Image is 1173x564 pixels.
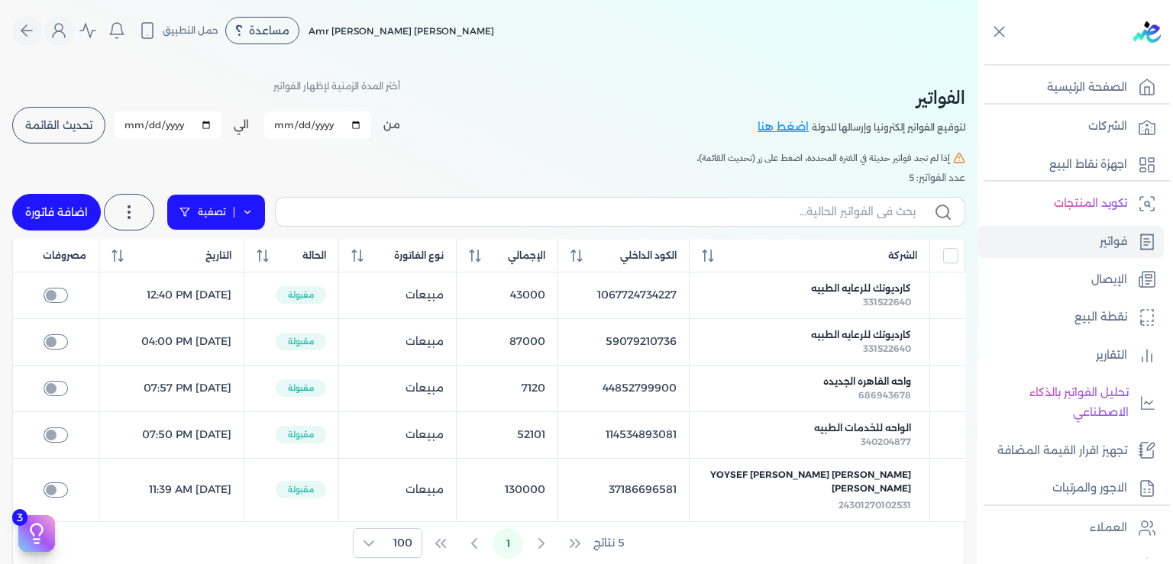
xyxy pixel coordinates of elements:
span: كارديوتك للرعايه الطبيه [811,328,911,342]
span: واحه القاهره الجديده [823,375,911,388]
span: 331522640 [863,343,911,354]
a: تحليل الفواتير بالذكاء الاصطناعي [977,377,1164,428]
a: العملاء [977,512,1164,544]
span: الحالة [302,249,326,263]
img: logo [1133,21,1161,43]
span: كارديوتك للرعايه الطبيه [811,282,911,295]
p: لتوقيع الفواتير إلكترونيا وإرسالها للدولة [812,118,965,137]
p: نقطة البيع [1074,308,1127,327]
span: حمل التطبيق [163,24,218,37]
span: 5 نتائج [593,535,625,551]
span: Rows per page [384,529,422,557]
span: 686943678 [858,389,911,401]
a: اجهزة نقاط البيع [977,149,1164,181]
span: [PERSON_NAME] [PERSON_NAME] Yoysef [PERSON_NAME] [708,468,910,495]
span: Amr [PERSON_NAME] [PERSON_NAME] [309,25,494,37]
span: الإجمالي [508,249,545,263]
span: 3 [12,509,27,526]
a: الإيصال [977,264,1164,296]
p: العملاء [1090,518,1127,538]
span: مساعدة [249,25,289,36]
span: الواحه للخدمات الطبيه [814,421,911,435]
p: الشركات [1088,117,1127,137]
a: التقارير [977,340,1164,372]
span: التاريخ [205,249,231,263]
a: الشركات [977,111,1164,143]
button: Page 1 [493,528,523,559]
span: الشركة [888,249,917,263]
label: الي [234,117,249,133]
span: الكود الداخلي [620,249,677,263]
a: الاجور والمرتبات [977,472,1164,504]
input: بحث في الفواتير الحالية... [288,204,916,220]
p: الإيصال [1091,270,1127,290]
span: مصروفات [43,249,86,263]
a: تجهيز اقرار القيمة المضافة [977,435,1164,467]
a: تكويد المنتجات [977,188,1164,220]
a: اضافة فاتورة [12,194,101,230]
a: الصفحة الرئيسية [977,72,1164,104]
p: الصفحة الرئيسية [1047,78,1127,98]
a: نقطة البيع [977,301,1164,334]
span: 340204877 [861,436,911,447]
p: أختر المدة الزمنية لإظهار الفواتير [273,76,400,96]
span: تحديث القائمة [25,120,92,131]
a: اضغط هنا [758,119,812,136]
span: إذا لم تجد فواتير حديثة في الفترة المحددة، اضغط على زر (تحديث القائمة). [696,151,950,165]
p: فواتير [1100,232,1127,252]
a: تصفية [166,194,266,230]
p: تجهيز اقرار القيمة المضافة [997,441,1127,461]
p: تكويد المنتجات [1054,194,1127,214]
span: 331522640 [863,296,911,308]
button: 3 [18,515,55,552]
a: فواتير [977,226,1164,258]
p: اجهزة نقاط البيع [1049,155,1127,175]
div: عدد الفواتير: 5 [12,171,965,185]
button: حمل التطبيق [134,18,222,44]
p: الاجور والمرتبات [1052,479,1127,498]
span: 24301270102531 [839,499,911,511]
p: التقارير [1096,346,1127,366]
h2: الفواتير [758,84,965,111]
button: تحديث القائمة [12,107,105,143]
p: تحليل الفواتير بالذكاء الاصطناعي [985,383,1129,422]
span: نوع الفاتورة [394,249,444,263]
label: من [383,117,400,133]
div: مساعدة [225,17,299,44]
